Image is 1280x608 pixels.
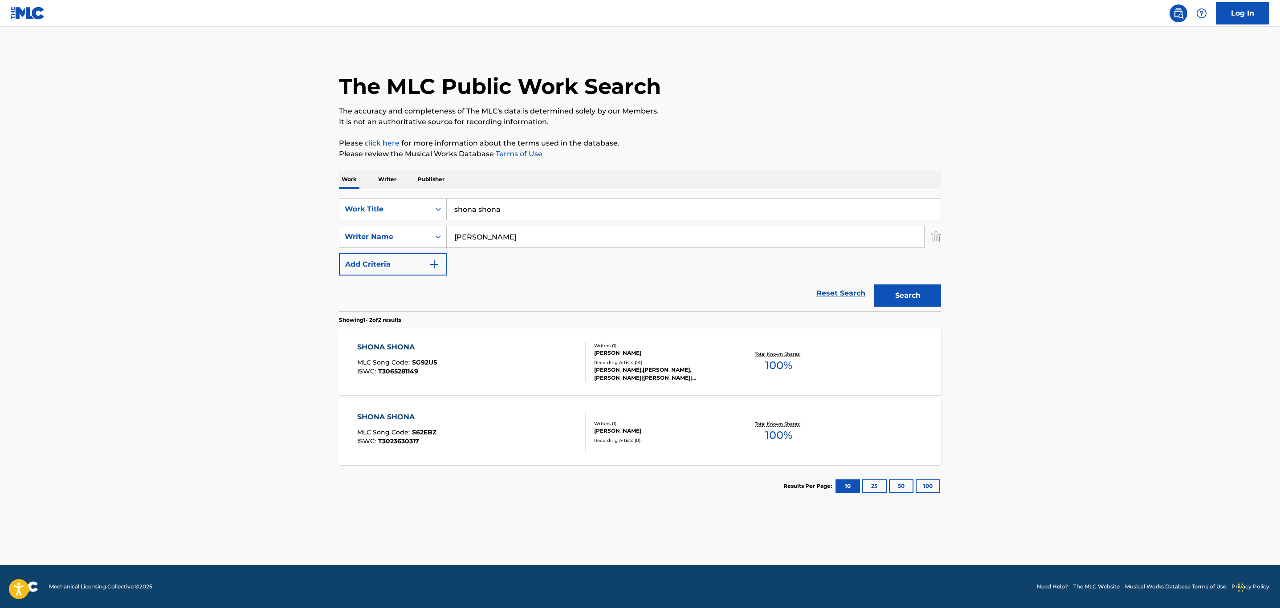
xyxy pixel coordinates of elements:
[375,170,399,189] p: Writer
[339,328,941,395] a: SHONA SHONAMLC Song Code:SG92U5ISWC:T3065281149Writers (1)[PERSON_NAME]Recording Artists (14)[PER...
[594,359,729,366] div: Recording Artists ( 14 )
[357,358,412,366] span: MLC Song Code :
[415,170,447,189] p: Publisher
[357,437,378,445] span: ISWC :
[339,117,941,127] p: It is not an authoritative source for recording information.
[339,316,401,324] p: Showing 1 - 2 of 2 results
[1231,583,1269,591] a: Privacy Policy
[365,139,399,147] a: click here
[11,581,38,592] img: logo
[755,351,803,357] p: Total Known Shares:
[1238,574,1243,601] div: Drag
[1216,2,1269,24] a: Log In
[1170,4,1187,22] a: Public Search
[339,398,941,465] a: SHONA SHONAMLC Song Code:S62EBZISWC:T3023630317Writers (1)[PERSON_NAME]Recording Artists (0)Total...
[594,437,729,444] div: Recording Artists ( 0 )
[339,138,941,149] p: Please for more information about the terms used in the database.
[339,149,941,159] p: Please review the Musical Works Database
[429,259,440,270] img: 9d2ae6d4665cec9f34b9.svg
[594,349,729,357] div: [PERSON_NAME]
[1125,583,1226,591] a: Musical Works Database Terms of Use
[339,198,941,311] form: Search Form
[357,367,378,375] span: ISWC :
[412,428,436,436] span: S62EBZ
[755,421,803,427] p: Total Known Shares:
[916,479,940,493] button: 100
[594,420,729,427] div: Writers ( 1 )
[812,284,870,303] a: Reset Search
[378,437,419,445] span: T3023630317
[1196,8,1207,19] img: help
[862,479,887,493] button: 25
[11,7,45,20] img: MLC Logo
[594,366,729,382] div: [PERSON_NAME],[PERSON_NAME], [PERSON_NAME]|[PERSON_NAME]|[PERSON_NAME]|[PERSON_NAME], [PERSON_NAM...
[1193,4,1211,22] div: Help
[412,358,437,366] span: SG92U5
[931,226,941,248] img: Delete Criterion
[1173,8,1184,19] img: search
[594,342,729,349] div: Writers ( 1 )
[357,412,436,422] div: SHONA SHONA
[357,342,437,353] div: SHONA SHONA
[49,583,152,591] span: Mechanical Licensing Collective © 2025
[345,231,425,242] div: Writer Name
[874,284,941,307] button: Search
[345,204,425,215] div: Work Title
[378,367,418,375] span: T3065281149
[357,428,412,436] span: MLC Song Code :
[594,427,729,435] div: [PERSON_NAME]
[1235,565,1280,608] iframe: Chat Widget
[339,253,447,276] button: Add Criteria
[1073,583,1120,591] a: The MLC Website
[339,106,941,117] p: The accuracy and completeness of The MLC's data is determined solely by our Members.
[889,479,913,493] button: 50
[339,170,359,189] p: Work
[339,73,661,100] h1: The MLC Public Work Search
[1037,583,1068,591] a: Need Help?
[494,150,542,158] a: Terms of Use
[783,482,834,490] p: Results Per Page:
[836,479,860,493] button: 10
[765,357,792,373] span: 100 %
[765,427,792,443] span: 100 %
